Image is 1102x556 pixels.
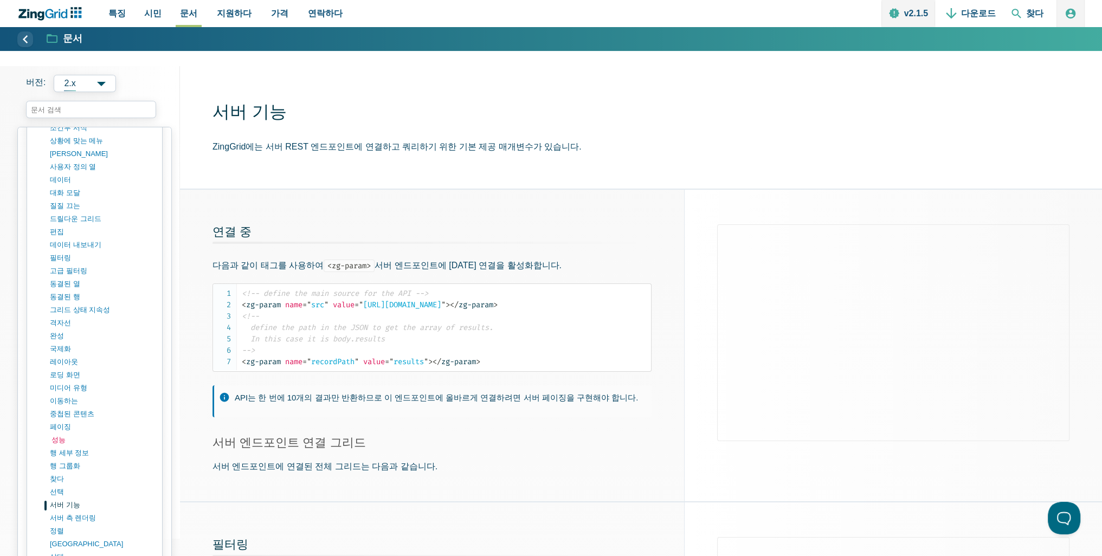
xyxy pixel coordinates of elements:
a: 사용자 정의 열 [50,160,153,173]
a: 미디어 유형 [50,382,153,395]
font: 선택 [50,488,64,496]
a: 상황에 맞는 메뉴 [50,134,153,147]
font: 서버 엔드포인트에 [DATE] 연결을 활성화합니다. [375,261,562,270]
font: 동결된 행 [50,293,80,301]
span: " [389,357,394,366]
span: <!-- define the main source for the API --> [242,289,428,298]
font: 대화 모달 [50,189,80,197]
span: <!-- define the path in the JSON to get the array of results. In this case it is body.results --> [242,312,493,355]
span: = [385,357,389,366]
span: " [359,300,363,309]
span: </ [433,357,441,366]
span: recordPath [302,357,359,366]
font: 질질 끄는 [50,202,80,210]
a: 조건부 서식 [50,121,153,134]
font: 격자선 [50,319,71,327]
font: 데이터 내보내기 [50,241,101,249]
a: [GEOGRAPHIC_DATA] [50,538,153,551]
font: [PERSON_NAME] [50,150,108,158]
a: 문서 [47,33,82,46]
a: 행 세부 정보 [50,447,153,460]
font: 드릴다운 그리드 [50,215,101,223]
font: 고급 필터링 [50,267,87,275]
a: 서버 기능 [50,499,153,512]
span: " [307,357,311,366]
span: results [385,357,428,366]
font: 찾다 [50,475,64,483]
span: value [363,357,385,366]
font: 연락하다 [308,9,343,18]
span: " [355,357,359,366]
a: 성능 [51,434,155,447]
span: " [324,300,328,309]
span: zg-param [242,357,281,366]
a: 페이징 [50,421,153,434]
font: 필터링 [50,254,71,262]
font: 서버 엔드포인트에 연결된 전체 그리드는 다음과 같습니다. [212,462,437,471]
span: < [242,357,246,366]
span: = [302,300,307,309]
font: 성능 [51,436,66,444]
a: 그리드 상태 지속성 [50,303,153,316]
font: 상황에 맞는 메뉴 [50,137,103,145]
span: = [302,357,307,366]
span: zg-param [450,300,493,309]
font: 행 세부 정보 [50,449,89,457]
a: ZingChart 로고. 홈페이지로 돌아가려면 클릭하세요. [17,7,87,21]
span: " [424,357,428,366]
a: 필터링 [212,538,248,551]
font: 국제화 [50,345,71,353]
span: > [428,357,433,366]
font: 동결된 열 [50,280,80,288]
a: 고급 필터링 [50,264,153,277]
a: 동결된 행 [50,290,153,303]
code: <zg-param> [324,260,375,272]
font: 문서 [180,9,197,18]
span: name [285,357,302,366]
a: 동결된 열 [50,277,153,290]
font: 버전: [26,77,46,87]
span: src [302,300,328,309]
span: " [441,300,446,309]
font: 편집 [50,228,64,236]
span: < [242,300,246,309]
font: 가격 [271,9,288,18]
a: 질질 끄는 [50,199,153,212]
span: zg-param [242,300,281,309]
font: 시민 [144,9,162,18]
a: 드릴다운 그리드 [50,212,153,225]
span: zg-param [433,357,476,366]
font: 다음과 같이 태그를 사용하여 [212,261,324,270]
font: 페이징 [50,423,71,431]
a: 서버 엔드포인트 연결 그리드 [212,436,366,449]
font: 조건부 서식 [50,124,87,132]
span: > [493,300,498,309]
span: > [446,300,450,309]
font: 연결 중 [212,225,252,238]
a: 중첩된 콘텐츠 [50,408,153,421]
font: 레이아웃 [50,358,78,366]
iframe: Help Scout Beacon - Open [1048,502,1080,534]
a: [PERSON_NAME] [50,147,153,160]
a: 선택 [50,486,153,499]
a: 레이아웃 [50,355,153,368]
font: 완성 [50,332,64,340]
a: 행 그룹화 [50,460,153,473]
font: 행 그룹화 [50,462,80,470]
font: 사용자 정의 열 [50,163,96,171]
span: > [476,357,480,366]
a: 서버 측 렌더링 [50,512,153,525]
font: 문서 [63,33,82,44]
font: 로딩 화면 [50,371,80,379]
a: 데이터 내보내기 [50,238,153,251]
a: 이동하는 [50,395,153,408]
a: 필터링 [50,251,153,264]
span: name [285,300,302,309]
label: 버전 [26,75,171,92]
font: 특징 [108,9,126,18]
span: value [333,300,355,309]
a: 정렬 [50,525,153,538]
font: 그리드 상태 지속성 [50,306,110,314]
